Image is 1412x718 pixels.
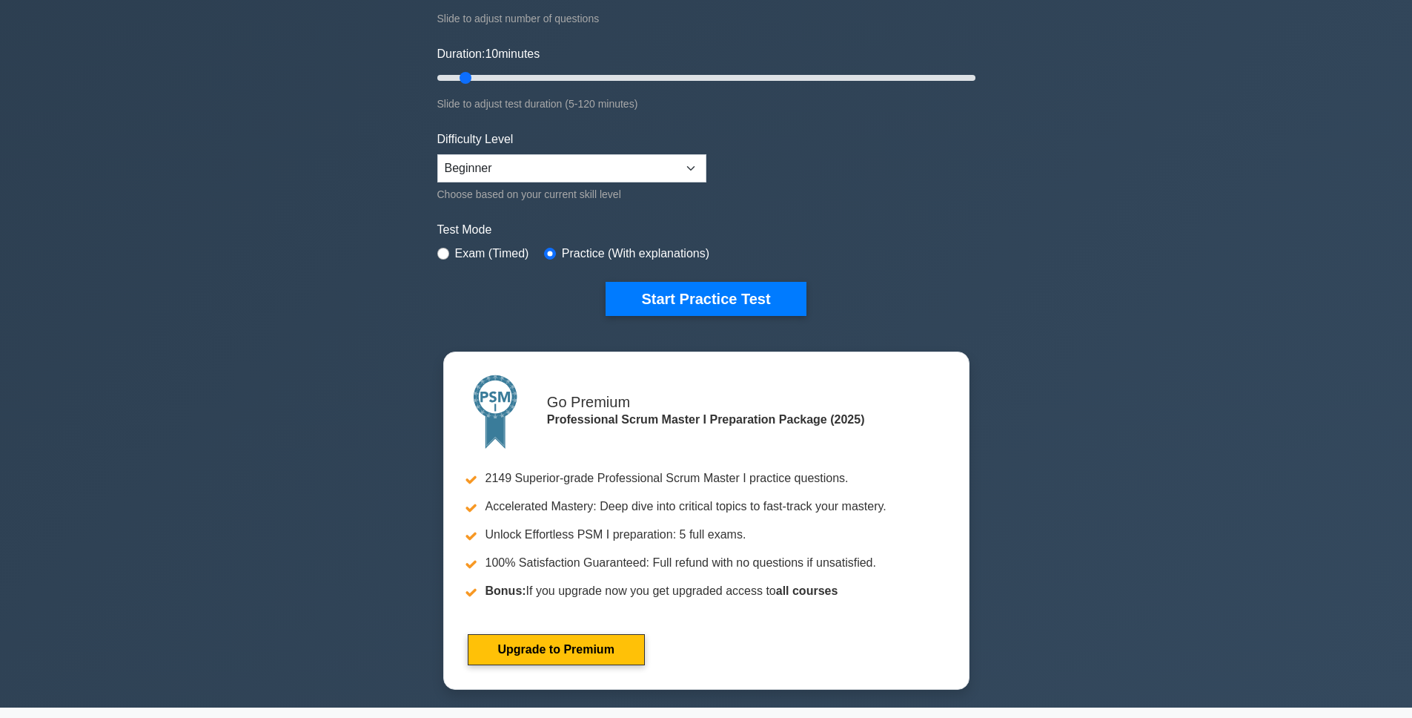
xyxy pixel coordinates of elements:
label: Duration: minutes [437,45,540,63]
label: Test Mode [437,221,975,239]
label: Exam (Timed) [455,245,529,263]
div: Choose based on your current skill level [437,185,706,203]
div: Slide to adjust test duration (5-120 minutes) [437,95,975,113]
a: Upgrade to Premium [468,634,645,665]
div: Slide to adjust number of questions [437,10,975,27]
label: Difficulty Level [437,131,514,148]
label: Practice (With explanations) [562,245,709,263]
span: 10 [485,47,498,60]
button: Start Practice Test [606,282,806,316]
